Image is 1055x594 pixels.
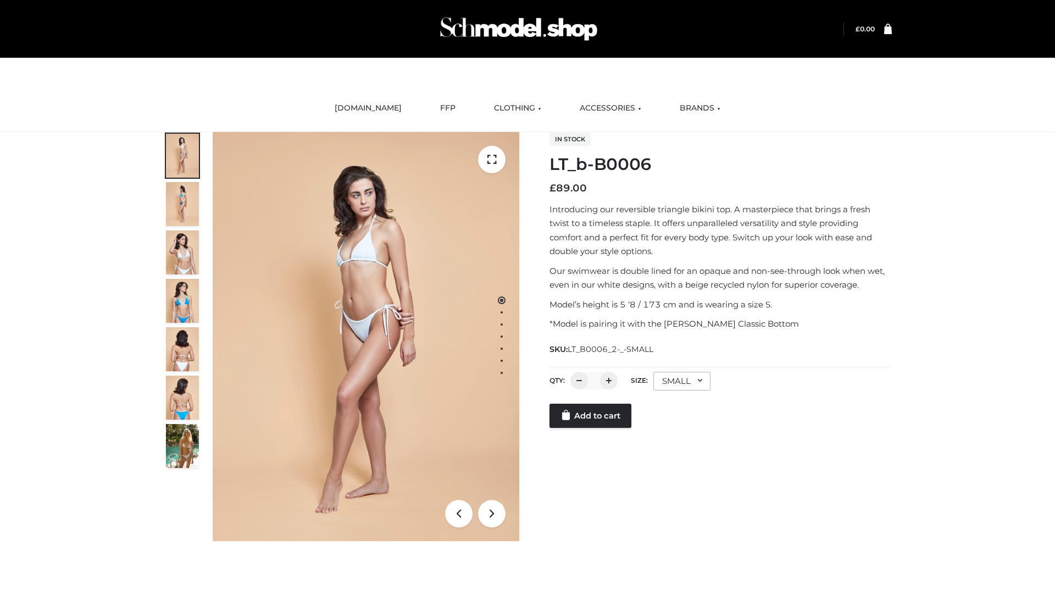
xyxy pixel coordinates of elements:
p: Introducing our reversible triangle bikini top. A masterpiece that brings a fresh twist to a time... [549,202,892,258]
span: In stock [549,133,591,146]
img: Schmodel Admin 964 [436,7,601,51]
p: *Model is pairing it with the [PERSON_NAME] Classic Bottom [549,317,892,331]
span: £ [856,25,860,33]
a: CLOTHING [486,96,549,120]
a: Add to cart [549,404,631,428]
label: Size: [631,376,648,384]
span: SKU: [549,343,654,356]
div: SMALL [653,372,710,391]
bdi: 0.00 [856,25,875,33]
a: ACCESSORIES [571,96,649,120]
img: ArielClassicBikiniTop_CloudNine_AzureSky_OW114ECO_3-scaled.jpg [166,230,199,274]
label: QTY: [549,376,565,384]
span: LT_B0006_2-_-SMALL [568,344,653,354]
h1: LT_b-B0006 [549,155,892,174]
a: BRANDS [671,96,729,120]
img: ArielClassicBikiniTop_CloudNine_AzureSky_OW114ECO_1 [213,132,519,541]
bdi: 89.00 [549,182,587,194]
img: ArielClassicBikiniTop_CloudNine_AzureSky_OW114ECO_2-scaled.jpg [166,182,199,226]
p: Model’s height is 5 ‘8 / 173 cm and is wearing a size S. [549,298,892,312]
a: [DOMAIN_NAME] [326,96,410,120]
a: £0.00 [856,25,875,33]
img: Arieltop_CloudNine_AzureSky2.jpg [166,424,199,468]
a: FFP [432,96,464,120]
img: ArielClassicBikiniTop_CloudNine_AzureSky_OW114ECO_4-scaled.jpg [166,279,199,323]
img: ArielClassicBikiniTop_CloudNine_AzureSky_OW114ECO_7-scaled.jpg [166,327,199,371]
img: ArielClassicBikiniTop_CloudNine_AzureSky_OW114ECO_8-scaled.jpg [166,376,199,420]
p: Our swimwear is double lined for an opaque and non-see-through look when wet, even in our white d... [549,264,892,292]
img: ArielClassicBikiniTop_CloudNine_AzureSky_OW114ECO_1-scaled.jpg [166,134,199,178]
span: £ [549,182,556,194]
